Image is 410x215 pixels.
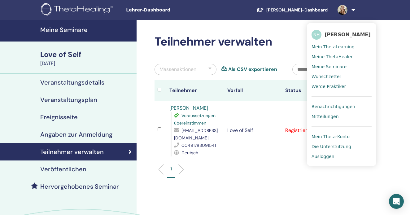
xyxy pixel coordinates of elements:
[181,150,198,156] span: Deutsch
[40,165,86,173] h4: Veröffentlichen
[224,80,282,101] th: Vorfall
[126,7,219,13] span: Lehrer-Dashboard
[312,134,350,139] span: Mein Theta-Konto
[312,114,338,119] span: Mitteilungen
[159,66,196,73] div: Massenaktionen
[338,5,347,15] img: default.jpg
[40,183,119,190] h4: Hervorgehobenes Seminar
[40,131,112,138] h4: Angaben zur Anmeldung
[40,60,133,67] div: [DATE]
[40,96,97,103] h4: Veranstaltungsplan
[312,151,372,161] a: Ausloggen
[282,80,340,101] th: Status
[312,132,372,142] a: Mein Theta-Konto
[174,113,216,126] span: Voraussetzungen übereinstimmen
[170,166,172,172] p: 1
[40,79,104,86] h4: Veranstaltungsdetails
[251,4,333,16] a: [PERSON_NAME]-Dashboard
[312,62,372,72] a: Meine Seminare
[312,74,341,79] span: Wunschzettel
[389,194,404,209] div: Open Intercom Messenger
[181,143,216,148] span: 00491783091541
[228,66,277,73] a: Als CSV exportieren
[169,105,208,111] a: [PERSON_NAME]
[155,35,352,49] h2: Teilnehmer verwalten
[40,148,104,156] h4: Teilnehmer verwalten
[174,128,218,141] span: [EMAIL_ADDRESS][DOMAIN_NAME]
[312,42,372,52] a: Mein ThetaLearning
[312,84,346,89] span: Werde Praktiker
[325,31,371,38] span: [PERSON_NAME]
[40,26,133,33] h4: Meine Seminare
[312,144,351,149] span: Die Unterstützung
[166,80,224,101] th: Teilnehmer
[312,30,321,40] span: NH
[312,104,355,109] span: Benachrichtigungen
[312,81,372,91] a: Werde Praktiker
[312,102,372,112] a: Benachrichtigungen
[312,112,372,121] a: Mitteilungen
[312,28,372,42] a: NH[PERSON_NAME]
[312,72,372,81] a: Wunschzettel
[312,154,334,159] span: Ausloggen
[40,113,78,121] h4: Ereignisseite
[312,44,355,50] span: Mein ThetaLearning
[224,101,282,160] td: Love of Self
[40,49,133,60] div: Love of Self
[312,64,347,69] span: Meine Seminare
[312,54,353,59] span: Meine ThetaHealer
[256,7,264,12] img: graduation-cap-white.svg
[312,52,372,62] a: Meine ThetaHealer
[37,49,137,67] a: Love of Self[DATE]
[312,142,372,151] a: Die Unterstützung
[41,3,115,17] img: logo.png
